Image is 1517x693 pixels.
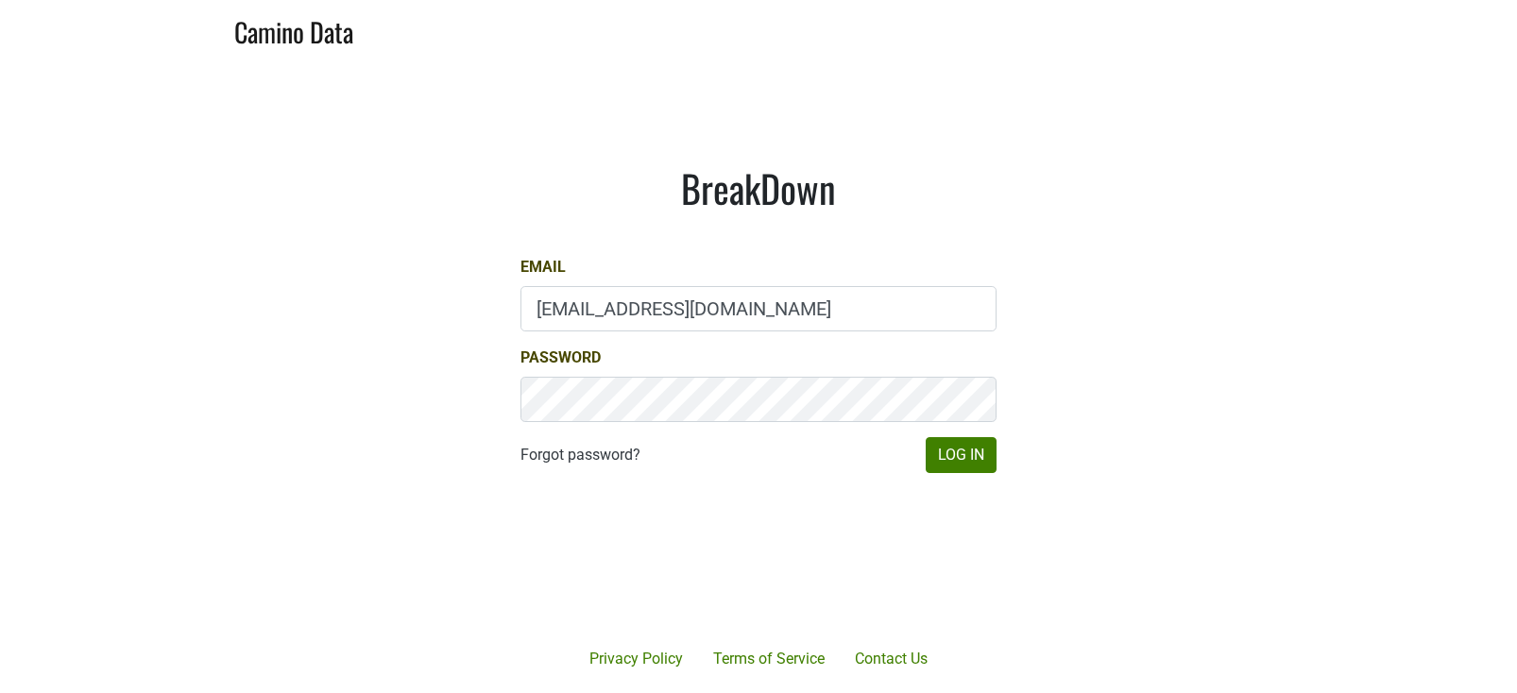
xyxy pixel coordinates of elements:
a: Privacy Policy [574,640,698,678]
label: Email [520,256,566,279]
a: Terms of Service [698,640,840,678]
label: Password [520,346,601,369]
a: Camino Data [234,8,353,52]
a: Contact Us [840,640,943,678]
h1: BreakDown [520,165,997,211]
button: Log In [926,437,997,473]
a: Forgot password? [520,444,640,466]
